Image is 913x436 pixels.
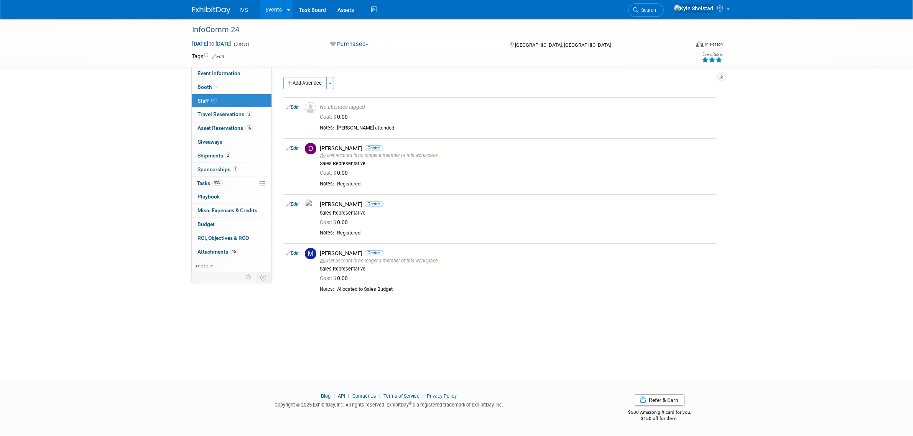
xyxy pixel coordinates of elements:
span: | [421,393,426,399]
a: Refer & Earn [634,394,684,406]
span: 2 [225,152,231,158]
a: Blog [321,393,331,399]
div: $500 Amazon gift card for you, [597,404,721,422]
span: Travel Reservations [198,111,252,117]
a: Edit [286,146,299,151]
div: User account is no longer a member of this workspace. [320,152,712,159]
a: Privacy Policy [427,393,457,399]
img: D.jpg [305,143,316,154]
img: Kyle Shelstad [674,4,714,13]
span: Tasks [197,180,223,186]
button: Purchased [327,40,372,48]
button: Add Attendee [283,77,327,89]
span: Onsite [365,201,383,207]
span: 15 [230,249,238,254]
a: Edit [212,54,225,59]
a: Search [628,3,664,17]
a: Staff4 [192,94,271,108]
div: In-Person [705,41,723,47]
a: Playbook [192,190,271,203]
span: to [209,41,216,47]
a: Edit [286,105,299,110]
div: Notes: [320,286,334,292]
span: 0.00 [320,114,351,120]
a: Misc. Expenses & Credits [192,204,271,217]
span: Budget [198,221,215,227]
td: Tags [192,52,225,60]
a: Budget [192,218,271,231]
img: Format-Inperson.png [696,41,704,47]
span: Event Information [198,70,241,76]
span: Cost: $ [320,114,337,120]
a: Edit [286,202,299,207]
span: 4 [211,98,217,103]
span: Booth [198,84,221,90]
span: Staff [198,98,217,104]
a: Giveaways [192,135,271,149]
span: ROI, Objectives & ROO [198,235,249,241]
span: Cost: $ [320,219,337,225]
span: | [377,393,382,399]
span: more [196,262,209,269]
span: Cost: $ [320,170,337,176]
span: Attachments [198,249,238,255]
div: Allocated to Sales Budget [337,286,712,293]
a: Tasks93% [192,177,271,190]
a: Booth [192,80,271,94]
span: 0.00 [320,170,351,176]
a: Edit [286,251,299,256]
span: 16 [245,125,253,131]
div: InfoComm 24 [190,23,678,37]
a: ROI, Objectives & ROO [192,231,271,245]
div: [PERSON_NAME] [320,201,712,208]
span: 93% [212,180,223,186]
div: [PERSON_NAME] [320,145,712,152]
div: Event Format [644,40,723,51]
div: Registered [337,181,712,187]
div: $150 off for them. [597,415,721,422]
div: [PERSON_NAME] attended [337,125,712,131]
a: Shipments2 [192,149,271,162]
a: Sponsorships1 [192,163,271,176]
span: Sponsorships [198,166,239,172]
span: IVS [240,7,248,13]
a: Attachments15 [192,245,271,259]
span: [DATE] [DATE] [192,40,232,47]
div: Sales Representative [320,266,712,272]
a: more [192,259,271,272]
sup: ® [409,401,411,405]
div: [PERSON_NAME] [320,250,712,257]
div: Notes: [320,125,334,131]
a: Terms of Service [383,393,419,399]
span: | [346,393,351,399]
span: (3 days) [234,42,250,47]
span: Onsite [365,145,383,151]
a: Travel Reservations3 [192,108,271,121]
i: Booth reservation complete [216,85,220,89]
div: Registered [337,230,712,236]
div: Notes: [320,230,334,236]
td: Toggle Event Tabs [256,272,271,282]
span: Onsite [365,250,383,256]
span: 0.00 [320,219,351,225]
img: Unassigned-User-Icon.png [305,102,316,113]
div: Sales Representative [320,210,712,216]
span: Asset Reservations [198,125,253,131]
a: Asset Reservations16 [192,121,271,135]
span: 3 [247,111,252,117]
img: M.jpg [305,248,316,259]
a: API [338,393,345,399]
span: Giveaways [198,139,223,145]
div: Notes: [320,181,334,187]
span: Misc. Expenses & Credits [198,207,258,213]
span: Shipments [198,152,231,159]
span: 1 [233,166,239,172]
a: Event Information [192,67,271,80]
span: Search [639,7,656,13]
div: Sales Representative [320,161,712,167]
div: User account is no longer a member of this workspace. [320,257,712,264]
div: No attendee tagged [320,104,712,111]
span: Playbook [198,193,220,200]
span: | [332,393,337,399]
a: Contact Us [352,393,376,399]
